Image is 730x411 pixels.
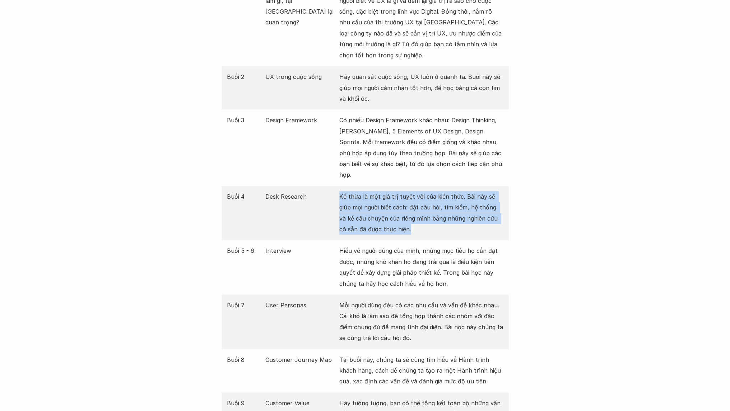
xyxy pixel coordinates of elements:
[265,115,336,126] p: Design Framework
[339,354,503,387] p: Tại buổi này, chúng ta sẽ cùng tìm hiểu về Hành trình khách hàng, cách để chúng ta tạo ra một Hàn...
[339,191,503,235] p: Kế thừa là một giá trị tuyệt vời của kiến thức. Bài này sẽ giúp mọi người biết cách: đặt câu hỏi,...
[227,354,262,365] p: Buổi 8
[227,398,262,408] p: Buổi 9
[339,115,503,180] p: Có nhiều Design Framework khác nhau: Design Thinking, [PERSON_NAME], 5 Elements of UX Design, Des...
[265,354,336,365] p: Customer Journey Map
[227,115,262,126] p: Buổi 3
[227,245,262,256] p: Buổi 5 - 6
[339,300,503,344] p: Mỗi người dùng đều có các nhu cầu và vấn đề khác nhau. Cái khó là làm sao để tổng hợp thành các n...
[339,71,503,104] p: Hãy quan sát cuộc sống, UX luôn ở quanh ta. Buổi này sẽ giúp mọi người cảm nhận tốt hơn, để học b...
[265,245,336,256] p: Interview
[265,300,336,311] p: User Personas
[227,191,262,202] p: Buổi 4
[227,71,262,82] p: Buổi 2
[265,191,336,202] p: Desk Research
[339,245,503,289] p: Hiểu về người dùng của mình, những mục tiêu họ cần đạt được, những khó khăn họ đang trải qua là đ...
[265,71,336,82] p: UX trong cuộc sống
[227,300,262,311] p: Buổi 7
